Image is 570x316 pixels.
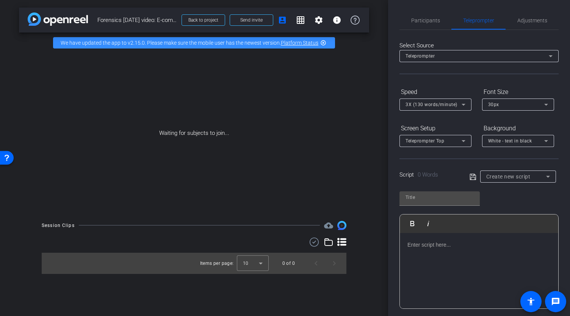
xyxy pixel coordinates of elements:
span: 0 Words [418,171,438,178]
span: Participants [411,18,440,23]
button: Bold (Ctrl+B) [405,216,420,231]
mat-icon: accessibility [526,297,536,306]
mat-icon: highlight_off [320,40,326,46]
div: Screen Setup [399,122,471,135]
mat-icon: info [332,16,341,25]
mat-icon: grid_on [296,16,305,25]
img: Session clips [337,221,346,230]
mat-icon: message [551,297,560,306]
img: app-logo [28,13,88,26]
span: White - text in black [488,138,532,144]
span: Teleprompter [406,53,435,59]
div: Session Clips [42,222,75,229]
button: Next page [325,254,343,272]
mat-icon: account_box [278,16,287,25]
span: Destinations for your clips [324,221,333,230]
span: 3X (130 words/minute) [406,102,457,107]
button: Back to project [182,14,225,26]
span: Send invite [240,17,263,23]
div: We have updated the app to v2.15.0. Please make sure the mobile user has the newest version. [53,37,335,48]
span: 30px [488,102,499,107]
span: Teleprompter Top [406,138,444,144]
a: Platform Status [281,40,318,46]
span: Create new script [486,174,531,180]
span: Back to project [188,17,218,23]
div: Speed [399,86,471,99]
span: Adjustments [517,18,547,23]
span: Teleprompter [463,18,494,23]
input: Title [406,193,474,202]
mat-icon: settings [314,16,323,25]
div: Script [399,171,459,179]
button: Send invite [230,14,273,26]
div: Font Size [482,86,554,99]
button: Italic (Ctrl+I) [421,216,435,231]
mat-icon: cloud_upload [324,221,333,230]
div: Background [482,122,554,135]
div: Waiting for subjects to join... [19,53,369,213]
div: Select Source [399,41,559,50]
div: Items per page: [200,260,234,267]
span: Forensics [DATE] video: E-commerce fraud [97,13,177,28]
button: Previous page [307,254,325,272]
div: 0 of 0 [282,260,295,267]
